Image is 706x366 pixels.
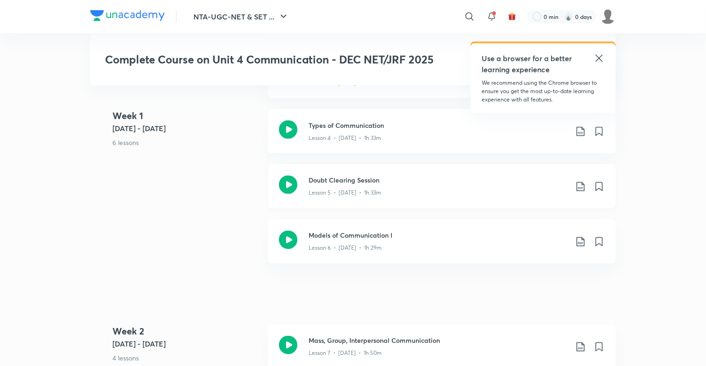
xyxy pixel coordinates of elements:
h3: Mass, Group, Interpersonal Communication [309,336,568,346]
p: We recommend using the Chrome browser to ensure you get the most up-to-date learning experience w... [482,79,605,104]
a: Doubt Clearing SessionLesson 5 • [DATE] • 1h 33m [268,164,616,220]
img: avatar [508,13,516,21]
p: 4 lessons [112,353,260,363]
p: 6 lessons [112,138,260,147]
h5: [DATE] - [DATE] [112,339,260,350]
h5: [DATE] - [DATE] [112,123,260,134]
img: Durgesh kanwar [600,9,616,25]
img: streak [564,12,573,21]
h4: Week 2 [112,325,260,339]
h3: Doubt Clearing Session [309,176,568,185]
p: Lesson 7 • [DATE] • 1h 50m [309,349,382,358]
p: Lesson 6 • [DATE] • 1h 29m [309,244,382,252]
a: Models of Communication ILesson 6 • [DATE] • 1h 29m [268,220,616,275]
p: Lesson 5 • [DATE] • 1h 33m [309,189,381,197]
h3: Types of Communication [309,120,568,130]
a: Company Logo [90,10,165,24]
button: NTA-UGC-NET & SET ... [188,7,295,26]
img: Company Logo [90,10,165,21]
p: Lesson 4 • [DATE] • 1h 33m [309,134,381,142]
h3: Complete Course on Unit 4 Communication - DEC NET/JRF 2025 [105,53,467,66]
h3: Models of Communication I [309,231,568,240]
a: Types of CommunicationLesson 4 • [DATE] • 1h 33m [268,109,616,164]
h4: Week 1 [112,109,260,123]
h5: Use a browser for a better learning experience [482,53,574,75]
button: avatar [505,9,520,24]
